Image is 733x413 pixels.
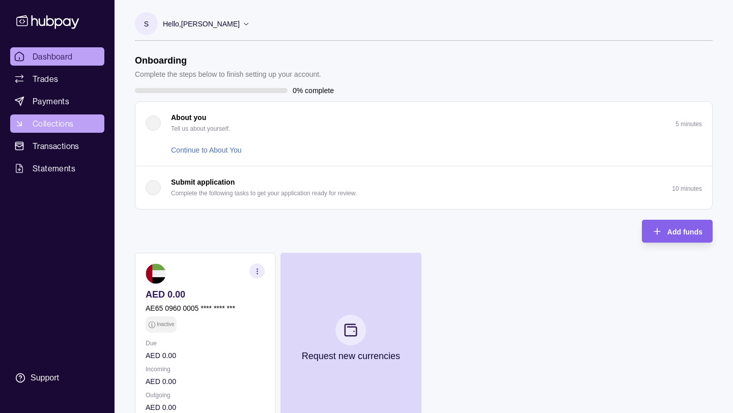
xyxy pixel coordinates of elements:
a: Collections [10,114,104,133]
p: Submit application [171,176,235,188]
div: Support [31,372,59,383]
a: Payments [10,92,104,110]
p: Due [146,338,265,349]
span: Payments [33,95,69,107]
p: Incoming [146,364,265,375]
p: AED 0.00 [146,376,265,387]
p: Complete the steps below to finish setting up your account. [135,69,321,80]
div: About you Tell us about yourself.5 minutes [135,144,712,166]
span: Transactions [33,140,79,152]
span: Statements [33,162,75,174]
p: Complete the following tasks to get your application ready for review. [171,188,357,199]
p: Inactive [157,319,174,330]
p: Request new currencies [302,350,400,362]
button: About you Tell us about yourself.5 minutes [135,102,712,144]
a: Transactions [10,137,104,155]
p: AED 0.00 [146,350,265,361]
p: Tell us about yourself. [171,123,230,134]
a: Dashboard [10,47,104,66]
img: ae [146,263,166,284]
a: Continue to About You [171,144,242,156]
span: Dashboard [33,50,73,63]
p: AED 0.00 [146,289,265,300]
a: Support [10,367,104,389]
p: 0% complete [293,85,334,96]
p: S [144,18,149,29]
a: Statements [10,159,104,178]
span: Collections [33,117,73,130]
button: Submit application Complete the following tasks to get your application ready for review.10 minutes [135,166,712,209]
p: Outgoing [146,390,265,401]
a: Trades [10,70,104,88]
h1: Onboarding [135,55,321,66]
span: Trades [33,73,58,85]
p: About you [171,112,206,123]
span: Add funds [667,228,702,236]
p: 5 minutes [675,121,702,128]
button: Add funds [642,220,713,243]
p: AED 0.00 [146,402,265,413]
p: 10 minutes [672,185,702,192]
p: Hello, [PERSON_NAME] [163,18,240,29]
